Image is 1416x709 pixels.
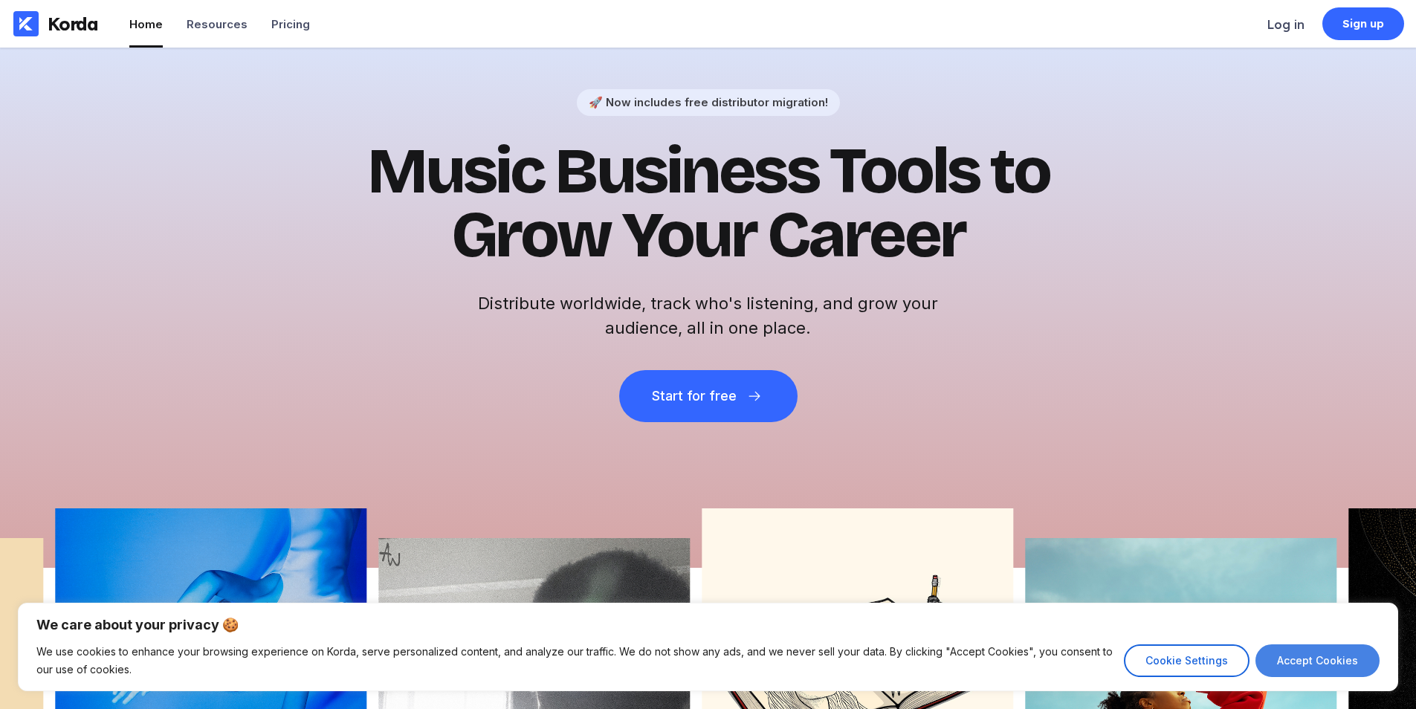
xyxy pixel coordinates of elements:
[619,370,798,422] button: Start for free
[471,291,946,340] h2: Distribute worldwide, track who's listening, and grow your audience, all in one place.
[36,616,1380,634] p: We care about your privacy 🍪
[344,140,1073,268] h1: Music Business Tools to Grow Your Career
[187,17,248,31] div: Resources
[1124,644,1249,677] button: Cookie Settings
[271,17,310,31] div: Pricing
[129,17,163,31] div: Home
[1255,644,1380,677] button: Accept Cookies
[1322,7,1404,40] a: Sign up
[36,643,1113,679] p: We use cookies to enhance your browsing experience on Korda, serve personalized content, and anal...
[48,13,98,35] div: Korda
[1267,17,1305,32] div: Log in
[652,389,737,404] div: Start for free
[589,95,828,109] div: 🚀 Now includes free distributor migration!
[1342,16,1385,31] div: Sign up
